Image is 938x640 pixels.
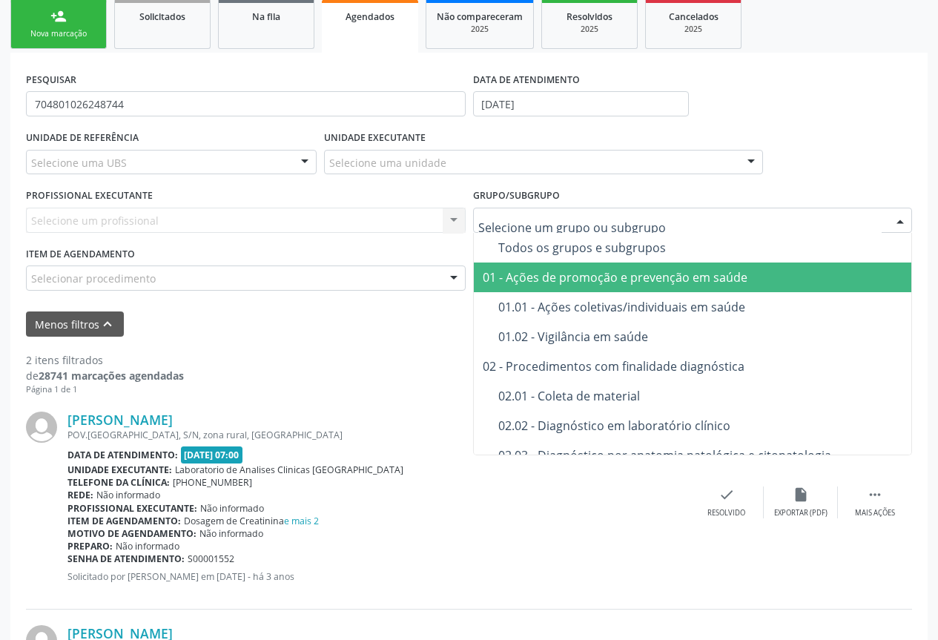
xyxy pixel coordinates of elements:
div: 2025 [552,24,627,35]
input: Selecione um intervalo [473,91,689,116]
label: Grupo/Subgrupo [473,185,560,208]
div: person_add [50,8,67,24]
b: Item de agendamento: [67,515,181,527]
div: POV.[GEOGRAPHIC_DATA], S/N, zona rural, [GEOGRAPHIC_DATA] [67,429,690,441]
label: PROFISSIONAL EXECUTANTE [26,185,153,208]
b: Preparo: [67,540,113,552]
span: Laboratorio de Analises Clinicas [GEOGRAPHIC_DATA] [175,463,403,476]
label: UNIDADE EXECUTANTE [324,127,426,150]
span: Agendados [346,10,394,23]
img: img [26,412,57,443]
span: Selecionar procedimento [31,271,156,286]
b: Rede: [67,489,93,501]
span: Dosagem de Creatinina [184,515,319,527]
div: Nova marcação [22,28,96,39]
span: Não informado [96,489,160,501]
a: e mais 2 [284,515,319,527]
input: Selecione um grupo ou subgrupo [478,213,882,243]
label: PESQUISAR [26,68,76,91]
span: Selecione uma unidade [329,155,446,171]
div: Exportar (PDF) [774,508,828,518]
b: Telefone da clínica: [67,476,170,489]
div: 2025 [437,24,523,35]
span: Não informado [116,540,179,552]
div: 2025 [656,24,730,35]
span: Na fila [252,10,280,23]
label: DATA DE ATENDIMENTO [473,68,580,91]
i: keyboard_arrow_up [99,316,116,332]
span: Resolvidos [567,10,612,23]
div: 2 itens filtrados [26,352,184,368]
span: S00001552 [188,552,234,565]
label: UNIDADE DE REFERÊNCIA [26,127,139,150]
div: Página 1 de 1 [26,383,184,396]
i: check [719,486,735,503]
span: Não informado [200,502,264,515]
div: Mais ações [855,508,895,518]
b: Profissional executante: [67,502,197,515]
button: Menos filtroskeyboard_arrow_up [26,311,124,337]
span: [PHONE_NUMBER] [173,476,252,489]
div: de [26,368,184,383]
i:  [867,486,883,503]
b: Motivo de agendamento: [67,527,196,540]
span: Solicitados [139,10,185,23]
span: Não informado [199,527,263,540]
a: [PERSON_NAME] [67,412,173,428]
span: Cancelados [669,10,719,23]
input: Nome, CNS [26,91,466,116]
b: Unidade executante: [67,463,172,476]
div: Resolvido [707,508,745,518]
span: [DATE] 07:00 [181,446,243,463]
label: Item de agendamento [26,243,135,266]
i: insert_drive_file [793,486,809,503]
b: Data de atendimento: [67,449,178,461]
span: Não compareceram [437,10,523,23]
p: Solicitado por [PERSON_NAME] em [DATE] - há 3 anos [67,570,690,583]
span: Selecione uma UBS [31,155,127,171]
b: Senha de atendimento: [67,552,185,565]
strong: 28741 marcações agendadas [39,369,184,383]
